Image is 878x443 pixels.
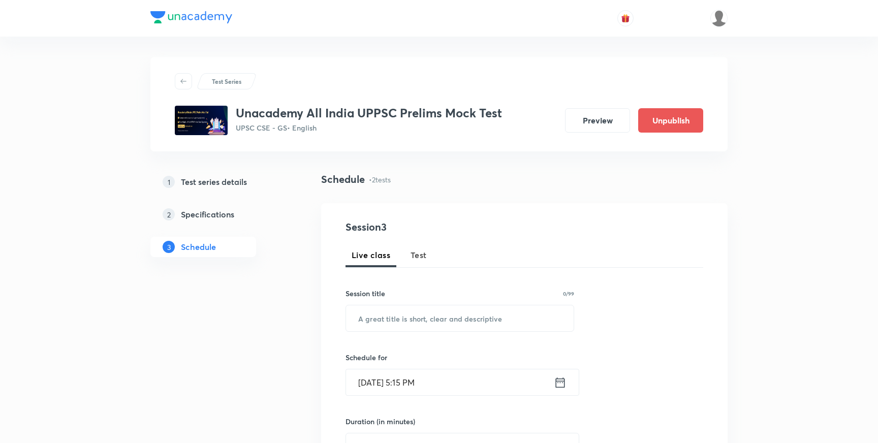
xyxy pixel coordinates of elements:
[163,176,175,188] p: 1
[181,241,216,253] h5: Schedule
[236,122,502,133] p: UPSC CSE - GS • English
[150,204,289,225] a: 2Specifications
[617,10,634,26] button: avatar
[352,249,390,261] span: Live class
[346,416,415,427] h6: Duration (in minutes)
[321,172,365,187] h4: Schedule
[236,106,502,120] h3: Unacademy All India UPPSC Prelims Mock Test
[411,249,427,261] span: Test
[175,106,228,135] img: eb471247d533420096928b0e206e0a85.png
[346,288,385,299] h6: Session title
[638,108,703,133] button: Unpublish
[150,11,232,23] img: Company Logo
[181,176,247,188] h5: Test series details
[565,108,630,133] button: Preview
[150,172,289,192] a: 1Test series details
[163,241,175,253] p: 3
[346,305,574,331] input: A great title is short, clear and descriptive
[346,219,531,235] h4: Session 3
[181,208,234,220] h5: Specifications
[150,11,232,26] a: Company Logo
[369,174,391,185] p: • 2 tests
[212,77,241,86] p: Test Series
[621,14,630,23] img: avatar
[563,291,574,296] p: 0/99
[163,208,175,220] p: 2
[346,352,574,363] h6: Schedule for
[710,10,728,27] img: Ajit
